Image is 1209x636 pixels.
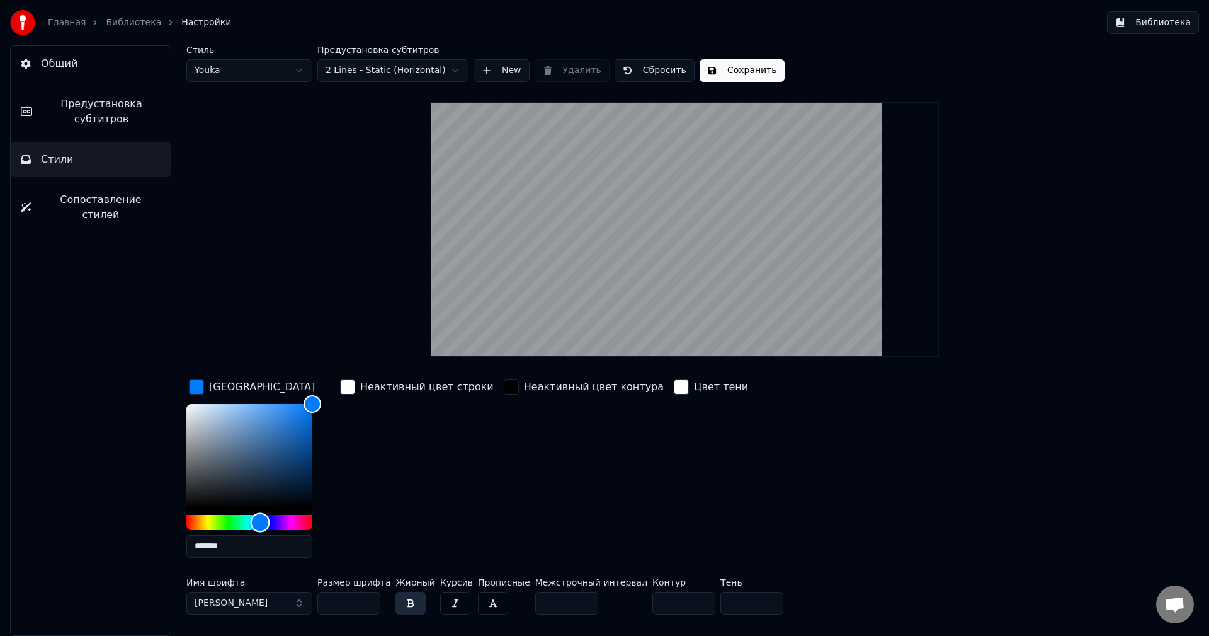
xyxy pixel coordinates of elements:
[11,46,171,81] button: Общий
[48,16,86,29] a: Главная
[41,56,77,71] span: Общий
[42,96,161,127] span: Предустановка субтитров
[48,16,231,29] nav: breadcrumb
[41,192,161,223] span: Сопоставление стилей
[440,578,473,587] label: Курсив
[524,379,664,395] div: Неактивный цвет контура
[209,379,315,395] div: [GEOGRAPHIC_DATA]
[360,379,494,395] div: Неактивный цвет строки
[11,142,171,177] button: Стили
[395,578,434,587] label: Жирный
[11,86,171,137] button: Предустановка субтитров
[181,16,231,29] span: Настройки
[106,16,161,29] a: Библиотека
[195,597,268,610] span: [PERSON_NAME]
[615,59,695,82] button: Сбросить
[41,152,74,167] span: Стили
[186,515,312,530] div: Hue
[501,377,666,397] button: Неактивный цвет контура
[652,578,715,587] label: Контур
[671,377,751,397] button: Цвет тени
[474,59,530,82] button: New
[1156,586,1194,623] div: Открытый чат
[317,45,468,54] label: Предустановка субтитров
[535,578,647,587] label: Межстрочный интервал
[720,578,783,587] label: Тень
[186,404,312,507] div: Color
[10,10,35,35] img: youka
[700,59,785,82] button: Сохранить
[338,377,496,397] button: Неактивный цвет строки
[694,379,748,395] div: Цвет тени
[186,377,317,397] button: [GEOGRAPHIC_DATA]
[1107,11,1199,34] button: Библиотека
[478,578,530,587] label: Прописные
[186,45,312,54] label: Стиль
[186,578,312,587] label: Имя шрифта
[317,578,390,587] label: Размер шрифта
[11,182,171,233] button: Сопоставление стилей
